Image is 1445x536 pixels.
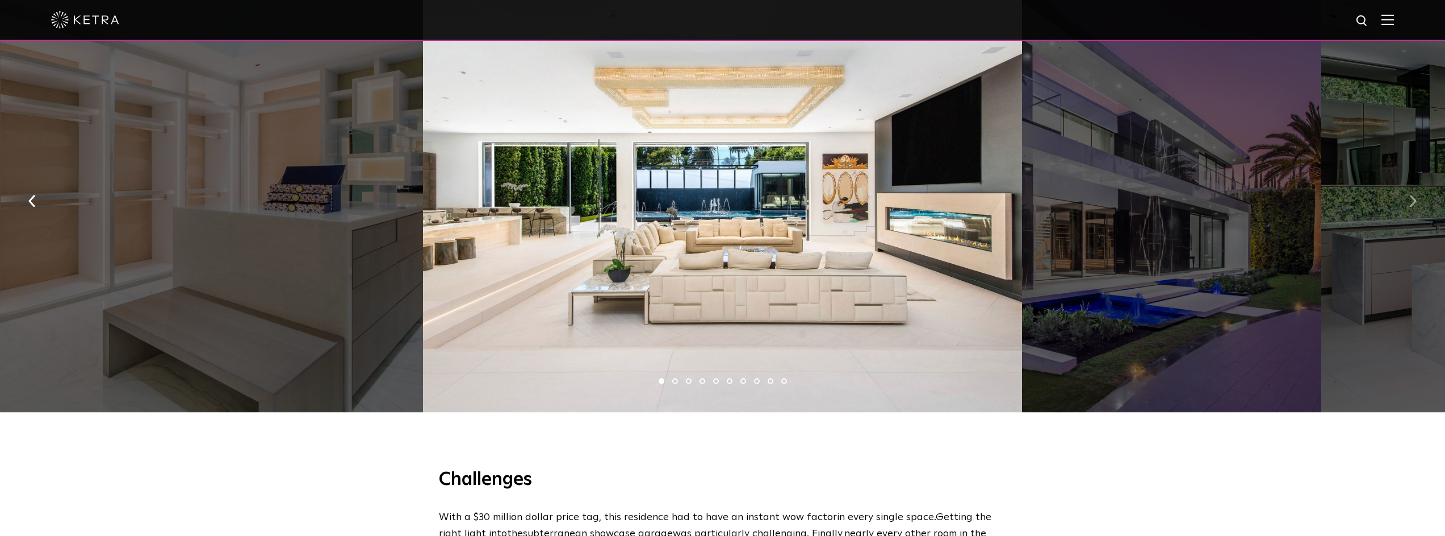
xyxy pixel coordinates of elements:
[1409,195,1417,208] img: arrow-right-black.svg
[493,512,728,522] span: million dollar price tag, this residence had to have
[1381,14,1394,25] img: Hamburger%20Nav.svg
[731,512,837,522] span: an instant wow factor
[439,512,490,522] span: With a $30
[934,512,936,522] span: .
[1355,14,1369,28] img: search icon
[837,512,934,522] span: in every single space
[28,195,36,208] img: arrow-left-black.svg
[439,469,1007,492] h3: Challenges
[51,11,119,28] img: ketra-logo-2019-white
